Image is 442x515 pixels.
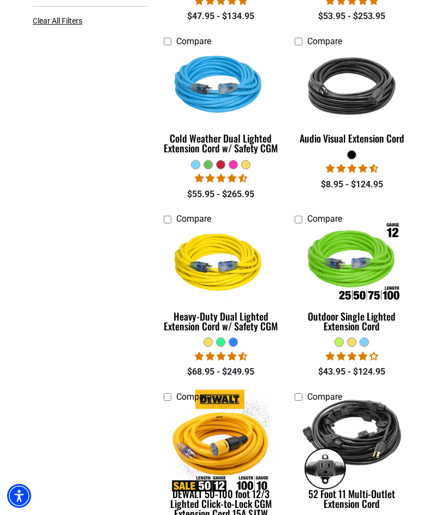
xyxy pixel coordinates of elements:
[295,489,409,508] div: 52 Foot 11 Multi-Outlet Extension Cord
[176,392,211,402] span: Compare
[163,34,279,138] img: Light Blue
[176,214,211,224] span: Compare
[295,311,409,331] div: Outdoor Single Lighted Extension Cord
[295,230,409,338] a: Outdoor Single Lighted Extension Cord Outdoor Single Lighted Extension Cord
[295,52,409,150] a: black Audio Visual Extension Cord
[164,365,278,378] div: $68.95 - $249.95
[307,392,342,402] span: Compare
[164,230,278,338] a: yellow Heavy-Duty Dual Lighted Extension Cord w/ Safety CGM
[164,10,278,23] div: $47.95 - $134.95
[164,52,278,159] a: Light Blue Cold Weather Dual Lighted Extension Cord w/ Safety CGM
[294,390,410,494] img: black
[307,214,342,224] span: Compare
[164,311,278,331] div: Heavy-Duty Dual Lighted Extension Cord w/ Safety CGM
[295,133,409,143] div: Audio Visual Extension Cord
[164,188,278,201] div: $55.95 - $265.95
[294,212,410,316] img: Outdoor Single Lighted Extension Cord
[295,10,409,23] div: $53.95 - $253.95
[164,133,278,153] div: Cold Weather Dual Lighted Extension Cord w/ Safety CGM
[33,15,87,27] a: Clear All Filters
[176,36,211,46] span: Compare
[295,178,409,191] div: $8.95 - $124.95
[307,36,342,46] span: Compare
[295,365,409,378] div: $43.95 - $124.95
[195,173,247,183] span: 4.62 stars
[163,212,279,316] img: yellow
[326,163,378,174] span: 4.70 stars
[7,484,31,508] div: Accessibility Menu
[326,351,378,362] span: 4.00 stars
[295,407,409,515] a: black 52 Foot 11 Multi-Outlet Extension Cord
[294,34,410,138] img: black
[195,351,247,362] span: 4.64 stars
[33,16,82,25] span: Clear All Filters
[163,390,279,494] img: DEWALT 50-100 foot 12/3 Lighted Click-to-Lock CGM Extension Cord 15A SJTW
